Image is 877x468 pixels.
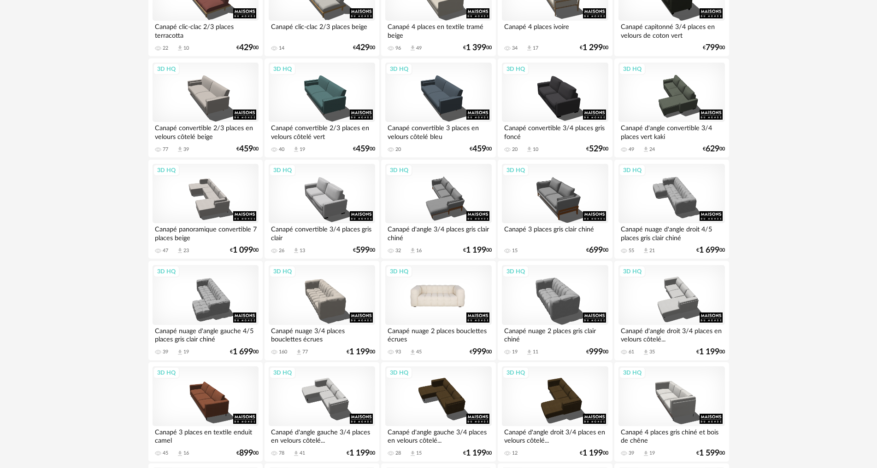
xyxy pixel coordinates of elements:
[589,146,603,152] span: 529
[153,122,259,140] div: Canapé convertible 2/3 places en velours côtelé beige
[153,266,180,277] div: 3D HQ
[502,122,608,140] div: Canapé convertible 3/4 places gris foncé
[614,261,729,360] a: 3D HQ Canapé d'angle droit 3/4 places en velours côtelé... 61 Download icon 35 €1 19900
[153,223,259,242] div: Canapé panoramique convertible 7 places beige
[614,160,729,259] a: 3D HQ Canapé nuage d'angle droit 4/5 places gris clair chiné 55 Download icon 21 €1 69900
[236,146,259,152] div: € 00
[395,45,401,52] div: 96
[353,247,375,254] div: € 00
[269,266,296,277] div: 3D HQ
[498,160,612,259] a: 3D HQ Canapé 3 places gris clair chiné 15 €69900
[153,325,259,343] div: Canapé nuage d'angle gauche 4/5 places gris clair chiné
[533,146,538,153] div: 10
[269,122,375,140] div: Canapé convertible 2/3 places en velours côtelé vert
[148,261,263,360] a: 3D HQ Canapé nuage d'angle gauche 4/5 places gris clair chiné 39 Download icon 19 €1 69900
[265,261,379,360] a: 3D HQ Canapé nuage 3/4 places bouclettes écrues 160 Download icon 77 €1 19900
[409,450,416,457] span: Download icon
[498,261,612,360] a: 3D HQ Canapé nuage 2 places gris clair chiné 19 Download icon 11 €99900
[463,450,492,456] div: € 00
[466,45,486,51] span: 1 399
[265,362,379,462] a: 3D HQ Canapé d'angle gauche 3/4 places en velours côtelé... 78 Download icon 41 €1 19900
[614,58,729,158] a: 3D HQ Canapé d'angle convertible 3/4 places vert kaki 49 Download icon 24 €62900
[293,146,300,153] span: Download icon
[642,450,649,457] span: Download icon
[279,45,284,52] div: 14
[642,349,649,356] span: Download icon
[463,247,492,254] div: € 00
[177,45,183,52] span: Download icon
[148,362,263,462] a: 3D HQ Canapé 3 places en textile enduit camel 45 Download icon 16 €89900
[279,146,284,153] div: 40
[619,164,646,176] div: 3D HQ
[349,450,370,456] span: 1 199
[269,367,296,379] div: 3D HQ
[265,58,379,158] a: 3D HQ Canapé convertible 2/3 places en velours côtelé vert 40 Download icon 19 €45900
[293,450,300,457] span: Download icon
[649,349,655,355] div: 35
[153,426,259,445] div: Canapé 3 places en textile enduit camel
[395,146,401,153] div: 20
[183,248,189,254] div: 23
[177,146,183,153] span: Download icon
[586,247,608,254] div: € 00
[649,450,655,456] div: 19
[416,248,422,254] div: 16
[416,450,422,456] div: 15
[512,450,518,456] div: 12
[148,160,263,259] a: 3D HQ Canapé panoramique convertible 7 places beige 47 Download icon 23 €1 09900
[395,450,401,456] div: 28
[409,247,416,254] span: Download icon
[706,146,719,152] span: 629
[163,349,168,355] div: 39
[619,63,646,75] div: 3D HQ
[353,146,375,152] div: € 00
[386,164,412,176] div: 3D HQ
[279,349,287,355] div: 160
[512,146,518,153] div: 20
[470,146,492,152] div: € 00
[349,349,370,355] span: 1 199
[619,367,646,379] div: 3D HQ
[236,450,259,456] div: € 00
[381,261,495,360] a: 3D HQ Canapé nuage 2 places bouclettes écrues 93 Download icon 45 €99900
[583,450,603,456] span: 1 199
[586,146,608,152] div: € 00
[183,349,189,355] div: 19
[498,362,612,462] a: 3D HQ Canapé d'angle droit 3/4 places en velours côtelé... 12 €1 19900
[526,349,533,356] span: Download icon
[706,45,719,51] span: 799
[177,349,183,356] span: Download icon
[502,63,529,75] div: 3D HQ
[177,450,183,457] span: Download icon
[580,450,608,456] div: € 00
[649,248,655,254] div: 21
[148,58,263,158] a: 3D HQ Canapé convertible 2/3 places en velours côtelé beige 77 Download icon 39 €45900
[498,58,612,158] a: 3D HQ Canapé convertible 3/4 places gris foncé 20 Download icon 10 €52900
[183,45,189,52] div: 10
[502,426,608,445] div: Canapé d'angle droit 3/4 places en velours côtelé...
[629,450,634,456] div: 39
[502,367,529,379] div: 3D HQ
[153,367,180,379] div: 3D HQ
[502,21,608,39] div: Canapé 4 places ivoire
[302,349,308,355] div: 77
[386,266,412,277] div: 3D HQ
[409,349,416,356] span: Download icon
[356,146,370,152] span: 459
[381,58,495,158] a: 3D HQ Canapé convertible 3 places en velours côtelé bleu 20 €45900
[353,45,375,51] div: € 00
[230,349,259,355] div: € 00
[230,247,259,254] div: € 00
[696,247,725,254] div: € 00
[293,247,300,254] span: Download icon
[466,247,486,254] span: 1 199
[269,164,296,176] div: 3D HQ
[163,146,168,153] div: 77
[699,349,719,355] span: 1 199
[153,164,180,176] div: 3D HQ
[583,45,603,51] span: 1 299
[381,362,495,462] a: 3D HQ Canapé d'angle gauche 3/4 places en velours côtelé... 28 Download icon 15 €1 19900
[649,146,655,153] div: 24
[589,349,603,355] span: 999
[512,349,518,355] div: 19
